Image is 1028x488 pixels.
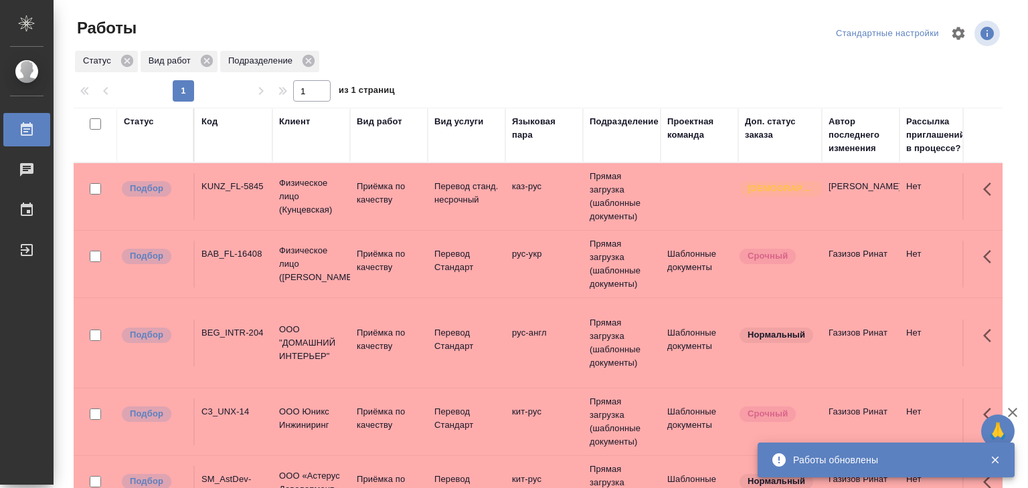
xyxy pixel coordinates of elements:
[201,115,218,128] div: Код
[822,173,899,220] td: [PERSON_NAME]
[434,180,499,207] p: Перевод станд. несрочный
[512,115,576,142] div: Языковая пара
[201,247,266,261] div: BAB_FL-16408
[279,405,343,432] p: ООО Юникс Инжиниринг
[745,115,815,142] div: Доп. статус заказа
[505,398,583,445] td: кит-рус
[748,249,788,263] p: Срочный
[505,173,583,220] td: каз-рус
[201,405,266,418] div: C3_UNX-14
[228,54,297,68] p: Подразделение
[83,54,116,68] p: Статус
[661,320,738,366] td: Шаблонные документы
[975,320,1007,352] button: Здесь прячутся важные кнопки
[149,54,195,68] p: Вид работ
[829,115,893,155] div: Автор последнего изменения
[981,454,1009,466] button: Закрыть
[906,115,970,155] div: Рассылка приглашений в процессе?
[279,244,343,284] p: Физическое лицо ([PERSON_NAME])
[120,405,187,423] div: Можно подбирать исполнителей
[981,414,1015,448] button: 🙏
[987,417,1009,445] span: 🙏
[279,323,343,363] p: ООО "ДОМАШНИЙ ИНТЕРЬЕР"
[434,115,484,128] div: Вид услуги
[201,326,266,340] div: BEG_INTR-204
[833,23,942,44] div: split button
[120,326,187,344] div: Можно подбирать исполнителей
[793,453,970,467] div: Работы обновлены
[74,17,137,39] span: Работы
[120,180,187,198] div: Можно подбирать исполнителей
[899,398,977,445] td: Нет
[505,241,583,287] td: рус-укр
[130,249,163,263] p: Подбор
[279,176,343,217] p: Физическое лицо (Кунцевская)
[434,326,499,353] p: Перевод Стандарт
[120,247,187,265] div: Можно подбирать исполнителей
[822,398,899,445] td: Газизов Ринат
[141,51,218,72] div: Вид работ
[124,115,154,128] div: Статус
[899,320,977,366] td: Нет
[130,407,163,420] p: Подбор
[942,17,974,49] span: Настроить таблицу
[357,115,402,128] div: Вид работ
[130,182,163,195] p: Подбор
[357,247,421,274] p: Приёмка по качеству
[130,328,163,342] p: Подбор
[748,475,805,488] p: Нормальный
[130,475,163,488] p: Подбор
[748,328,805,342] p: Нормальный
[661,398,738,445] td: Шаблонные документы
[279,115,310,128] div: Клиент
[975,398,1007,431] button: Здесь прячутся важные кнопки
[748,407,788,420] p: Срочный
[75,51,138,72] div: Статус
[822,320,899,366] td: Газизов Ринат
[661,241,738,287] td: Шаблонные документы
[583,310,661,376] td: Прямая загрузка (шаблонные документы)
[667,115,732,142] div: Проектная команда
[505,320,583,366] td: рус-англ
[899,173,977,220] td: Нет
[583,388,661,455] td: Прямая загрузка (шаблонные документы)
[434,405,499,432] p: Перевод Стандарт
[357,180,421,207] p: Приёмка по качеству
[975,173,1007,205] button: Здесь прячутся важные кнопки
[220,51,319,72] div: Подразделение
[748,182,815,195] p: [DEMOGRAPHIC_DATA]
[339,82,395,102] span: из 1 страниц
[201,180,266,193] div: KUNZ_FL-5845
[357,326,421,353] p: Приёмка по качеству
[357,405,421,432] p: Приёмка по качеству
[590,115,659,128] div: Подразделение
[822,241,899,287] td: Газизов Ринат
[434,247,499,274] p: Перевод Стандарт
[899,241,977,287] td: Нет
[583,231,661,297] td: Прямая загрузка (шаблонные документы)
[583,163,661,230] td: Прямая загрузка (шаблонные документы)
[974,21,1003,46] span: Посмотреть информацию
[975,241,1007,273] button: Здесь прячутся важные кнопки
